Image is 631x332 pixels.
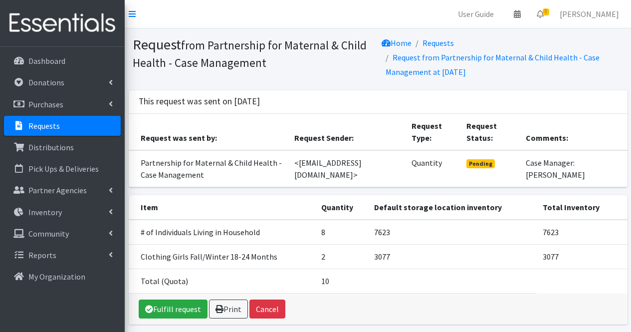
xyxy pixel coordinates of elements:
[28,99,63,109] p: Purchases
[4,159,121,179] a: Pick Ups & Deliveries
[552,4,627,24] a: [PERSON_NAME]
[537,244,627,269] td: 3077
[28,121,60,131] p: Requests
[28,272,85,282] p: My Organization
[4,72,121,92] a: Donations
[368,195,537,220] th: Default storage location inventory
[129,220,315,245] td: # of Individuals Living in Household
[4,245,121,265] a: Reports
[406,150,461,187] td: Quantity
[543,8,549,15] span: 5
[382,38,412,48] a: Home
[129,195,315,220] th: Item
[129,269,315,293] td: Total (Quota)
[4,116,121,136] a: Requests
[129,244,315,269] td: Clothing Girls Fall/Winter 18-24 Months
[133,38,367,70] small: from Partnership for Maternal & Child Health - Case Management
[4,51,121,71] a: Dashboard
[288,114,406,150] th: Request Sender:
[4,224,121,244] a: Community
[537,195,627,220] th: Total Inventory
[315,220,368,245] td: 8
[368,220,537,245] td: 7623
[537,220,627,245] td: 7623
[422,38,454,48] a: Requests
[4,137,121,157] a: Distributions
[28,77,64,87] p: Donations
[4,202,121,222] a: Inventory
[460,114,520,150] th: Request Status:
[520,150,628,187] td: Case Manager: [PERSON_NAME]
[520,114,628,150] th: Comments:
[28,56,65,66] p: Dashboard
[28,250,56,260] p: Reports
[249,300,285,319] button: Cancel
[288,150,406,187] td: <[EMAIL_ADDRESS][DOMAIN_NAME]>
[4,180,121,200] a: Partner Agencies
[406,114,461,150] th: Request Type:
[386,52,600,77] a: Request from Partnership for Maternal & Child Health - Case Management at [DATE]
[4,6,121,40] img: HumanEssentials
[4,94,121,114] a: Purchases
[28,185,87,195] p: Partner Agencies
[529,4,552,24] a: 5
[28,142,74,152] p: Distributions
[4,267,121,287] a: My Organization
[368,244,537,269] td: 3077
[129,114,288,150] th: Request was sent by:
[450,4,502,24] a: User Guide
[28,207,62,217] p: Inventory
[139,96,260,107] h3: This request was sent on [DATE]
[139,300,208,319] a: Fulfill request
[315,195,368,220] th: Quantity
[209,300,248,319] a: Print
[315,269,368,293] td: 10
[466,159,495,168] span: Pending
[315,244,368,269] td: 2
[129,150,288,187] td: Partnership for Maternal & Child Health - Case Management
[28,164,99,174] p: Pick Ups & Deliveries
[28,229,69,239] p: Community
[133,36,375,70] h1: Request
